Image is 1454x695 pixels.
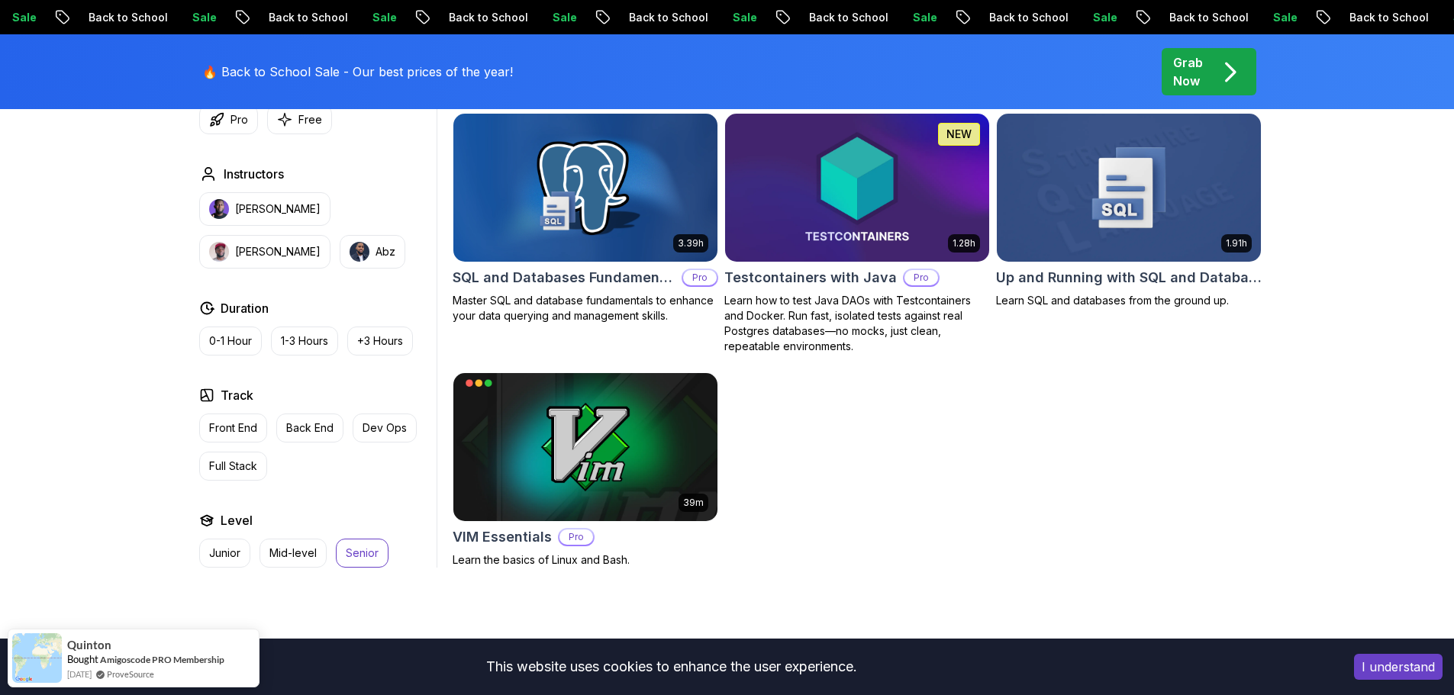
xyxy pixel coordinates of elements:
[12,633,62,683] img: provesource social proof notification image
[235,244,321,259] p: [PERSON_NAME]
[453,267,675,288] h2: SQL and Databases Fundamentals
[221,511,253,529] h2: Level
[895,10,943,25] p: Sale
[453,293,718,323] p: Master SQL and database fundamentals to enhance your data querying and management skills.
[199,105,258,134] button: Pro
[724,113,990,354] a: Testcontainers with Java card1.28hNEWTestcontainers with JavaProLearn how to test Java DAOs with ...
[430,10,534,25] p: Back to School
[276,413,343,442] button: Back End
[353,413,417,442] button: Dev Ops
[997,114,1261,262] img: Up and Running with SQL and Databases card
[453,372,718,568] a: VIM Essentials card39mVIM EssentialsProLearn the basics of Linux and Bash.
[298,111,322,127] p: Free
[340,235,405,269] button: instructor imgAbz
[221,386,253,404] h2: Track
[1151,10,1255,25] p: Back to School
[453,552,718,568] p: Learn the basics of Linux and Bash.
[559,529,593,545] p: Pro
[209,333,252,349] p: 0-1 Hour
[267,105,332,134] button: Free
[683,497,704,509] p: 39m
[996,293,1262,308] p: Learn SQL and databases from the ground up.
[209,242,229,262] img: instructor img
[611,10,714,25] p: Back to School
[1173,53,1203,90] p: Grab Now
[453,526,552,548] h2: VIM Essentials
[683,270,717,285] p: Pro
[67,668,92,681] span: [DATE]
[996,113,1262,308] a: Up and Running with SQL and Databases card1.91hUp and Running with SQL and DatabasesLearn SQL and...
[286,420,334,436] p: Back End
[534,10,583,25] p: Sale
[199,192,330,226] button: instructor img[PERSON_NAME]
[199,327,262,356] button: 0-1 Hour
[269,545,317,561] p: Mid-level
[996,267,1262,288] h2: Up and Running with SQL and Databases
[376,244,395,259] p: Abz
[174,10,223,25] p: Sale
[346,545,379,561] p: Senior
[70,10,174,25] p: Back to School
[714,10,763,25] p: Sale
[100,653,224,666] a: Amigoscode PRO Membership
[67,653,98,665] span: Bought
[209,420,257,436] p: Front End
[971,10,1075,25] p: Back to School
[281,333,328,349] p: 1-3 Hours
[67,639,111,652] span: Quinton
[107,668,154,681] a: ProveSource
[260,539,327,568] button: Mid-level
[350,242,369,262] img: instructor img
[1075,10,1124,25] p: Sale
[199,452,267,481] button: Full Stack
[453,113,718,323] a: SQL and Databases Fundamentals card3.39hSQL and Databases FundamentalsProMaster SQL and database ...
[725,114,989,262] img: Testcontainers with Java card
[791,10,895,25] p: Back to School
[336,539,388,568] button: Senior
[209,459,257,474] p: Full Stack
[1226,237,1247,249] p: 1.91h
[354,10,403,25] p: Sale
[199,413,267,442] button: Front End
[1354,654,1443,680] button: Accept cookies
[235,201,321,217] p: [PERSON_NAME]
[209,545,240,561] p: Junior
[199,539,250,568] button: Junior
[363,420,407,436] p: Dev Ops
[678,237,704,249] p: 3.39h
[250,10,354,25] p: Back to School
[724,267,897,288] h2: Testcontainers with Java
[231,111,248,127] p: Pro
[357,333,403,349] p: +3 Hours
[199,235,330,269] button: instructor img[PERSON_NAME]
[347,327,413,356] button: +3 Hours
[946,127,972,142] p: NEW
[1255,10,1304,25] p: Sale
[11,650,1331,684] div: This website uses cookies to enhance the user experience.
[453,114,717,262] img: SQL and Databases Fundamentals card
[1331,10,1435,25] p: Back to School
[224,165,284,183] h2: Instructors
[209,199,229,219] img: instructor img
[724,293,990,354] p: Learn how to test Java DAOs with Testcontainers and Docker. Run fast, isolated tests against real...
[271,327,338,356] button: 1-3 Hours
[202,63,513,81] p: 🔥 Back to School Sale - Our best prices of the year!
[953,237,975,249] p: 1.28h
[904,270,938,285] p: Pro
[221,299,269,317] h2: Duration
[453,373,717,521] img: VIM Essentials card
